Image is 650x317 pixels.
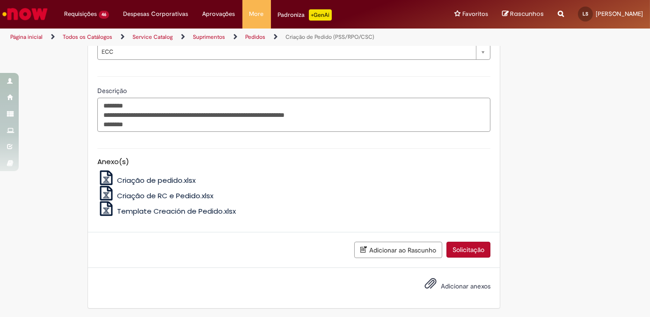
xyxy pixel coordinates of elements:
span: Criação de pedido.xlsx [117,175,196,185]
a: Todos os Catálogos [63,33,112,41]
span: Favoritos [462,9,488,19]
img: ServiceNow [1,5,49,23]
a: Página inicial [10,33,43,41]
a: Suprimentos [193,33,225,41]
span: Adicionar anexos [441,282,490,290]
a: Pedidos [245,33,265,41]
span: Despesas Corporativas [123,9,188,19]
span: 46 [99,11,109,19]
span: Rascunhos [510,9,544,18]
button: Solicitação [446,242,490,258]
h5: Anexo(s) [97,158,490,166]
div: Padroniza [278,9,332,21]
textarea: Descrição [97,98,490,132]
span: Requisições [64,9,97,19]
a: Criação de RC e Pedido.xlsx [97,191,213,201]
a: Template Creación de Pedido.xlsx [97,206,236,216]
span: Template Creación de Pedido.xlsx [117,206,236,216]
button: Adicionar anexos [422,275,439,296]
a: Service Catalog [132,33,173,41]
a: Rascunhos [502,10,544,19]
span: ECC [102,44,471,59]
a: Criação de Pedido (PSS/RPO/CSC) [285,33,374,41]
span: LS [583,11,588,17]
span: [PERSON_NAME] [596,10,643,18]
ul: Trilhas de página [7,29,426,46]
p: +GenAi [309,9,332,21]
span: Aprovações [202,9,235,19]
span: Criação de RC e Pedido.xlsx [117,191,213,201]
a: Criação de pedido.xlsx [97,175,196,185]
span: More [249,9,264,19]
button: Adicionar ao Rascunho [354,242,442,258]
span: Descrição [97,86,129,95]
